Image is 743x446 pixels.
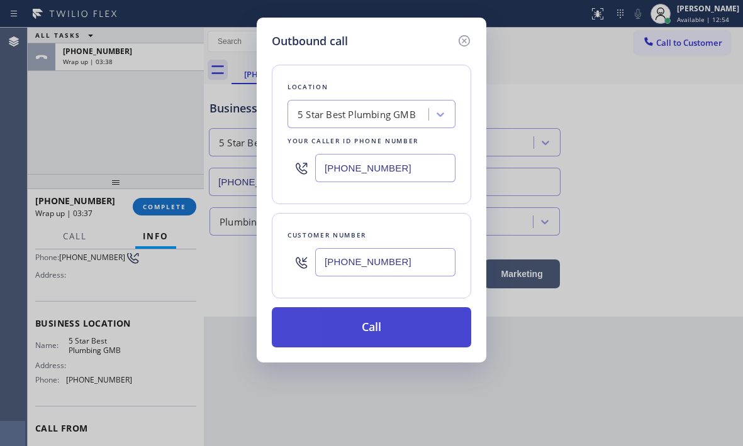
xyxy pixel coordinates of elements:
[298,107,416,122] div: 5 Star Best Plumbing GMB
[315,154,455,182] input: (123) 456-7890
[272,307,471,347] button: Call
[315,248,455,276] input: (123) 456-7890
[272,33,348,50] h5: Outbound call
[288,80,455,94] div: Location
[288,134,455,148] div: Your caller id phone number
[288,229,455,242] div: Customer number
